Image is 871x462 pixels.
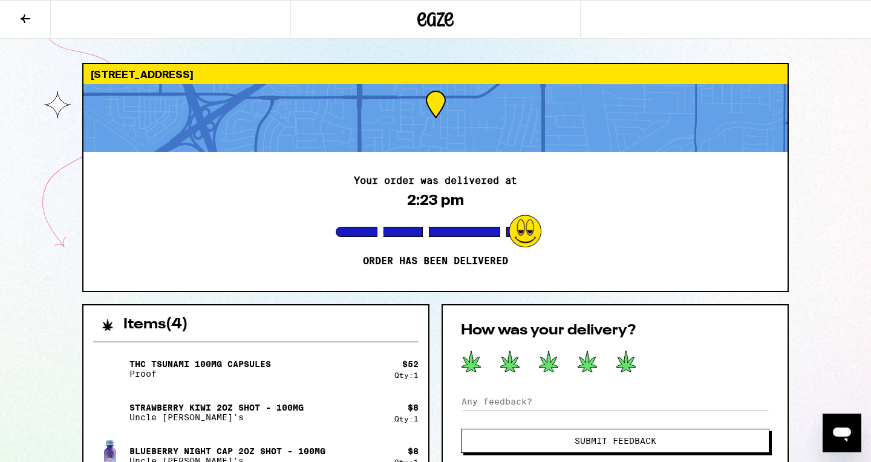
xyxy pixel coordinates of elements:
div: Qty: 1 [394,415,419,423]
h2: How was your delivery? [461,324,769,338]
p: Uncle [PERSON_NAME]'s [129,412,304,422]
div: $ 52 [402,359,419,369]
span: Submit Feedback [575,437,656,445]
iframe: Button to launch messaging window [823,414,861,452]
p: THC Tsunami 100mg Capsules [129,359,271,369]
div: 2:23 pm [407,192,464,209]
img: Strawberry Kiwi 2oz Shot - 100mg [93,395,127,429]
p: Strawberry Kiwi 2oz Shot - 100mg [129,403,304,412]
h2: Your order was delivered at [354,176,517,186]
input: Any feedback? [461,392,769,411]
p: Proof [129,369,271,379]
p: Blueberry Night Cap 2oz Shot - 100mg [129,446,325,456]
h2: Items ( 4 ) [123,317,188,332]
div: $ 8 [408,446,419,456]
img: THC Tsunami 100mg Capsules [93,352,127,386]
button: Submit Feedback [461,429,769,453]
div: Qty: 1 [394,371,419,379]
div: $ 8 [408,403,419,412]
div: [STREET_ADDRESS] [83,64,788,84]
p: Order has been delivered [363,255,508,267]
